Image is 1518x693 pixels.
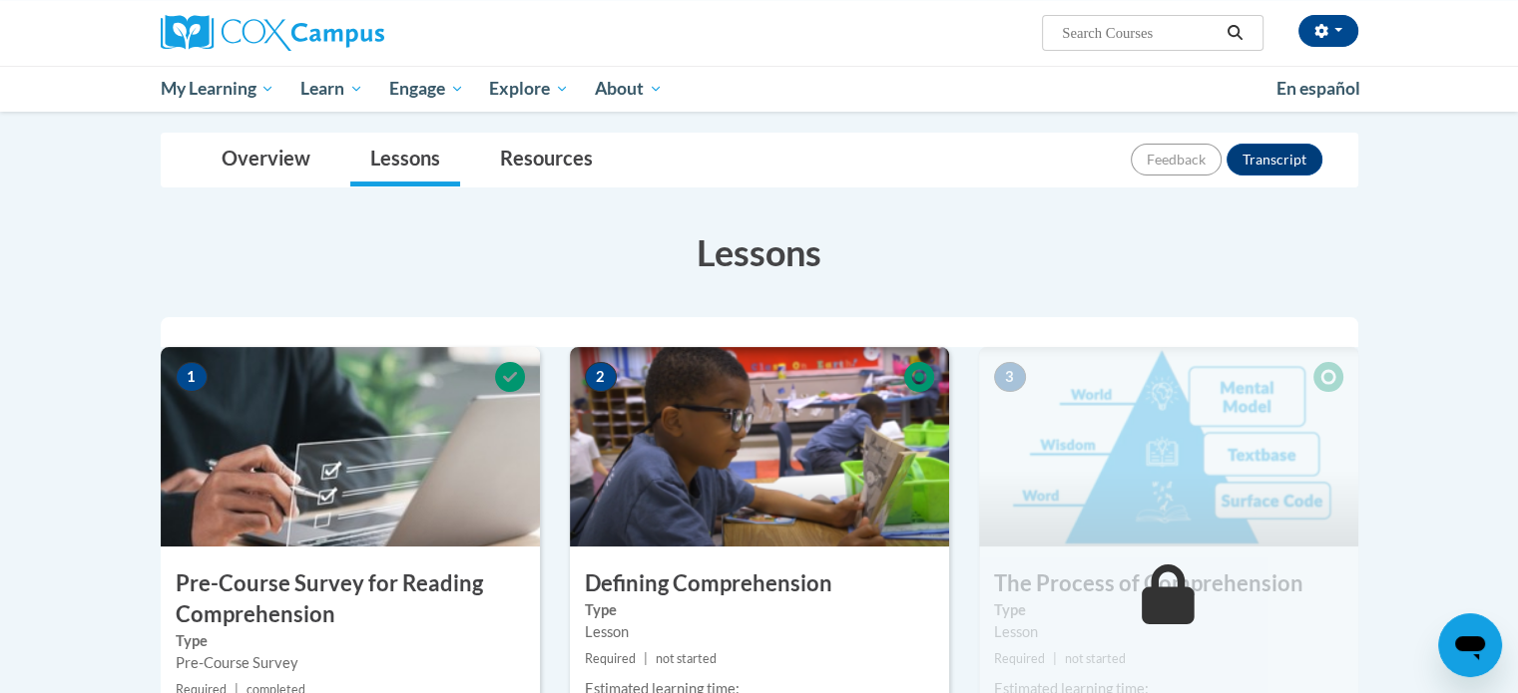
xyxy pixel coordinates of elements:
[644,651,648,666] span: |
[1220,21,1250,45] button: Search
[161,15,384,51] img: Cox Campus
[994,599,1343,621] label: Type
[161,15,540,51] a: Cox Campus
[994,651,1045,666] span: Required
[595,77,663,101] span: About
[476,66,582,112] a: Explore
[160,77,274,101] span: My Learning
[570,347,949,546] img: Course Image
[176,362,208,392] span: 1
[994,362,1026,392] span: 3
[202,134,330,186] a: Overview
[979,568,1358,599] h3: The Process of Comprehension
[585,362,617,392] span: 2
[480,134,613,186] a: Resources
[287,66,376,112] a: Learn
[1227,144,1322,175] button: Transcript
[585,599,934,621] label: Type
[350,134,460,186] a: Lessons
[1131,144,1222,175] button: Feedback
[389,77,464,101] span: Engage
[489,77,569,101] span: Explore
[300,77,363,101] span: Learn
[1298,15,1358,47] button: Account Settings
[1053,651,1057,666] span: |
[161,347,540,546] img: Course Image
[161,227,1358,277] h3: Lessons
[131,66,1388,112] div: Main menu
[570,568,949,599] h3: Defining Comprehension
[1264,68,1373,110] a: En español
[585,651,636,666] span: Required
[1438,613,1502,677] iframe: Button to launch messaging window
[1065,651,1126,666] span: not started
[376,66,477,112] a: Engage
[1276,78,1360,99] span: En español
[148,66,288,112] a: My Learning
[161,568,540,630] h3: Pre-Course Survey for Reading Comprehension
[582,66,676,112] a: About
[176,630,525,652] label: Type
[1060,21,1220,45] input: Search Courses
[585,621,934,643] div: Lesson
[994,621,1343,643] div: Lesson
[176,652,525,674] div: Pre-Course Survey
[979,347,1358,546] img: Course Image
[656,651,717,666] span: not started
